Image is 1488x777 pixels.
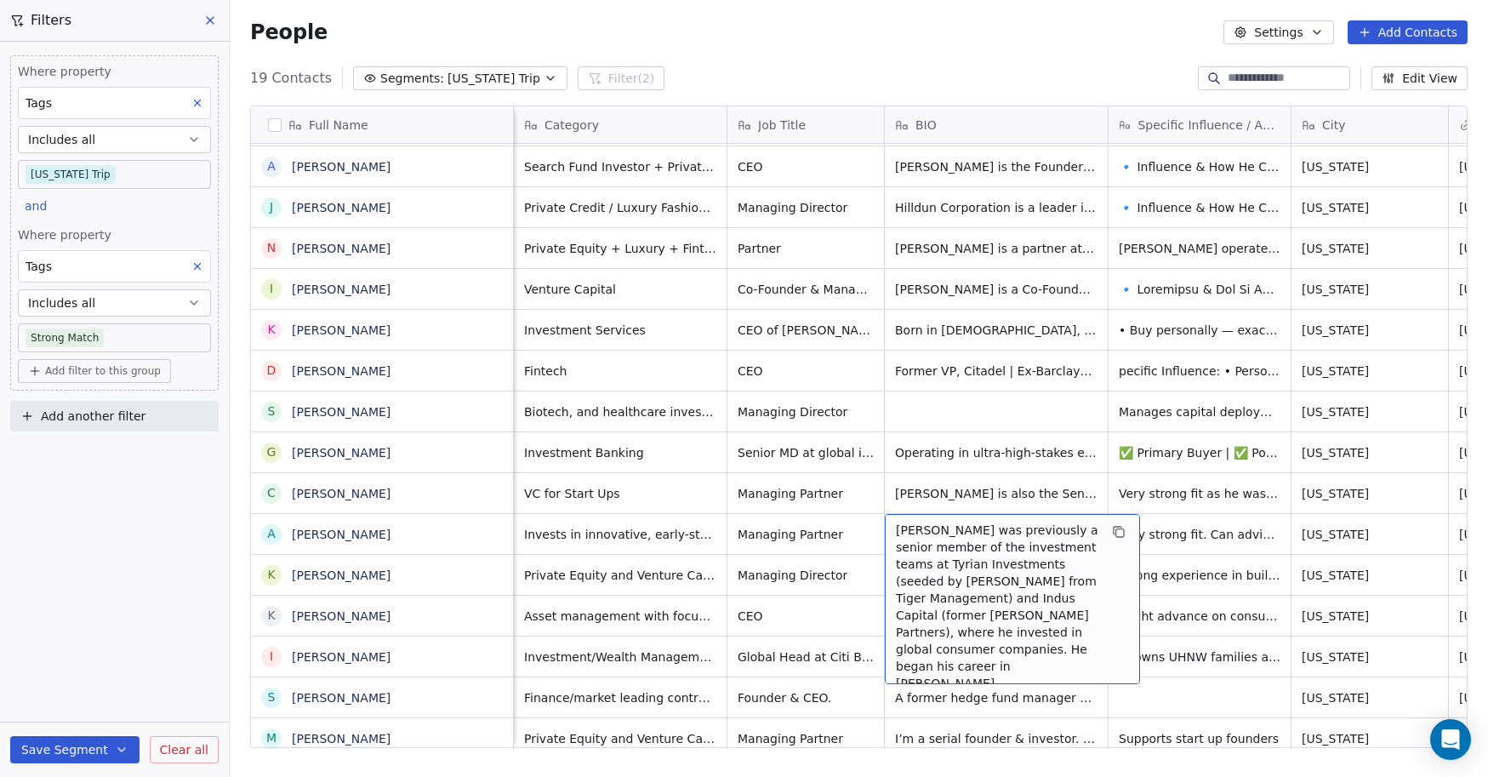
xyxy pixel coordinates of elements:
a: [PERSON_NAME] [292,364,391,378]
span: Private Equity and Venture Capital; [524,730,716,747]
div: City [1291,106,1448,143]
div: A [267,157,276,175]
span: 🔹 Loremipsu & Dol Si Ame Cons Adi: Eli se d eius-tempor, incid-utlaboree dolorem aliquaenim admin... [1119,281,1280,298]
a: [PERSON_NAME] [292,691,391,705]
span: [US_STATE] [1302,199,1438,216]
div: Full Name [251,106,513,143]
span: Former VP, Citadel | Ex-Barclays, [PERSON_NAME] [PERSON_NAME], Citi [895,363,1097,380]
span: • Buy personally — exact high-pressure mental use case NeoEntra was built for • Introduce NeoEntr... [1119,322,1280,339]
span: [PERSON_NAME] is also the Senior Partner at Interplay, a start-up ecosystem that includes an Incu... [895,485,1097,502]
span: [US_STATE] Trip [448,70,540,88]
button: Filter(2) [578,66,665,90]
div: Open Intercom Messenger [1430,719,1471,760]
span: [US_STATE] [1302,689,1438,706]
span: Global Head at Citi Bank [738,648,874,666]
span: CEO of [PERSON_NAME] global commodities trading group [738,322,874,339]
div: I [270,280,273,298]
span: [US_STATE] [1302,281,1438,298]
span: Segments: [380,70,444,88]
span: A former hedge fund manager and serial entrepreneur. Has over two decades of experience in global... [895,689,1097,706]
span: Managing Director [738,403,874,420]
div: C [267,484,276,502]
div: G [267,443,277,461]
span: [PERSON_NAME] is a partner at Foundry Capital, a [US_STATE]-based private equity firm. In additio... [895,240,1097,257]
span: [US_STATE] [1302,363,1438,380]
span: Partner [738,240,874,257]
span: Full Name [309,117,368,134]
a: [PERSON_NAME] [292,609,391,623]
a: [PERSON_NAME] [292,323,391,337]
span: [US_STATE] [1302,322,1438,339]
span: Co-Founder & Managing Partner, [GEOGRAPHIC_DATA] [738,281,874,298]
span: [PERSON_NAME] was previously a senior member of the investment teams at Tyrian Investments (seede... [896,522,1098,726]
span: Private Credit / Luxury Fashion Financing [524,199,716,216]
span: Managing Partner [738,526,874,543]
span: Category [544,117,599,134]
a: [PERSON_NAME] [292,487,391,500]
div: BIO [885,106,1108,143]
span: pecific Influence: • Personally operates in high-cognitive-load environments: public markets, inv... [1119,363,1280,380]
span: 🔹 Influence & How He Can Help You: [PERSON_NAME] leads an investment firm that actively backs and... [1119,158,1280,175]
span: Managing Partner [738,485,874,502]
span: 19 Contacts [250,68,332,89]
span: [PERSON_NAME] is the Founder of Novidam Capital Partners. Prior to Novidam, [PERSON_NAME] was the... [895,158,1097,175]
span: Founder & CEO. [738,689,874,706]
div: N [267,239,276,257]
span: [US_STATE] [1302,567,1438,584]
span: Born in [DEMOGRAPHIC_DATA], but grew up in central [US_STATE]. I did a CS degree at MIT and went ... [895,322,1097,339]
span: Investment/Wealth Management [524,648,716,666]
span: Senior MD at global investment bank [738,444,874,461]
div: S [268,403,276,420]
div: M [266,729,277,747]
span: [US_STATE] [1302,240,1438,257]
span: Operating in ultra-high-stakes environments [895,444,1097,461]
span: [US_STATE] [1302,526,1438,543]
span: Private Equity and Venture Capital [524,567,716,584]
div: Category [514,106,727,143]
span: Search Fund Investor + Private Equity + Long-Term Hold Capital [524,158,716,175]
a: [PERSON_NAME] [292,160,391,174]
span: City [1322,117,1345,134]
span: Managing Partner [738,730,874,747]
div: J [270,198,273,216]
span: 🔹 Influence & How He Can Help You: [PERSON_NAME] leads one of the most respected private credit f... [1119,199,1280,216]
div: I [270,648,273,666]
a: [PERSON_NAME] [292,568,391,582]
div: K [267,321,275,339]
span: Private Equity + Luxury + Fintech [524,240,716,257]
span: Managing Director [738,199,874,216]
div: D [267,362,277,380]
span: Managing Director [738,567,874,584]
span: Asset management with focus on consumer, technology and healthcare related investments [524,608,716,625]
div: Specific Influence / Access [1109,106,1291,143]
button: Add Contacts [1348,20,1468,44]
span: Invests in innovative, early-stage consumer companies [524,526,716,543]
span: CEO [738,158,874,175]
a: [PERSON_NAME] [292,650,391,664]
span: Strong experience in building companies [1119,567,1280,584]
span: Supports start up founders [1119,730,1280,747]
span: Investment Services [524,322,716,339]
span: VC for Start Ups [524,485,716,502]
span: Investment Banking [524,444,716,461]
div: Job Title [727,106,884,143]
span: Knowns UHNW families and a lot of influential people in finance [1119,648,1280,666]
span: Very strong fit. Can advice on growth. Invest in early-stage consumer companies. I can mention th... [1119,526,1280,543]
span: Fintech [524,363,716,380]
span: I’m a serial founder & investor. I’m the Founder of Interplay, a NYC-based innovation ecosystem t... [895,730,1097,747]
span: BIO [915,117,937,134]
a: [PERSON_NAME] [292,528,391,541]
div: K [267,566,275,584]
a: [PERSON_NAME] [292,201,391,214]
span: [US_STATE] [1302,444,1438,461]
span: CEO [738,608,874,625]
a: [PERSON_NAME] [292,732,391,746]
span: [US_STATE] [1302,648,1438,666]
span: Biotech, and healthcare investments [524,403,716,420]
span: Finance/market leading contract intelligence software platform [524,689,716,706]
span: [US_STATE] [1302,730,1438,747]
button: Edit View [1371,66,1468,90]
span: [PERSON_NAME] is a Co-Founder and Managing Partner at [GEOGRAPHIC_DATA]. As a member of [PERSON_N... [895,281,1097,298]
div: grid [251,144,514,749]
span: Manages capital deployment into high-performance, health-focused ventures • Trusted by founders a... [1119,403,1280,420]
